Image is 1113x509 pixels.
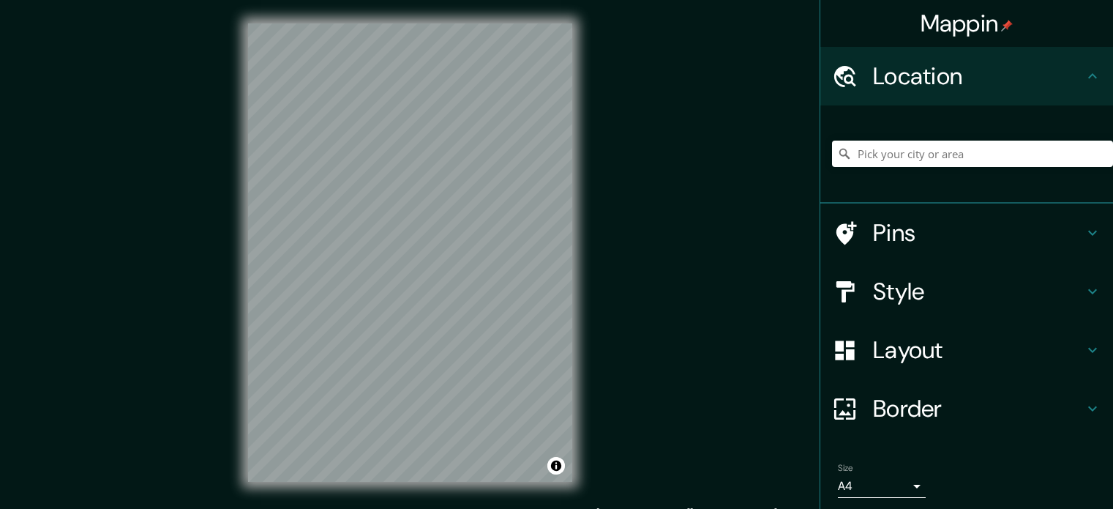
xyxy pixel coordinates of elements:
canvas: Map [248,23,572,482]
input: Pick your city or area [832,141,1113,167]
div: Pins [820,204,1113,262]
h4: Pins [873,218,1084,248]
h4: Mappin [921,9,1013,38]
img: pin-icon.png [1001,20,1013,31]
h4: Layout [873,335,1084,365]
h4: Style [873,277,1084,306]
h4: Location [873,62,1084,91]
h4: Border [873,394,1084,423]
label: Size [838,462,853,475]
div: Style [820,262,1113,321]
div: Layout [820,321,1113,379]
div: A4 [838,475,926,498]
button: Toggle attribution [547,457,565,475]
div: Border [820,379,1113,438]
div: Location [820,47,1113,105]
